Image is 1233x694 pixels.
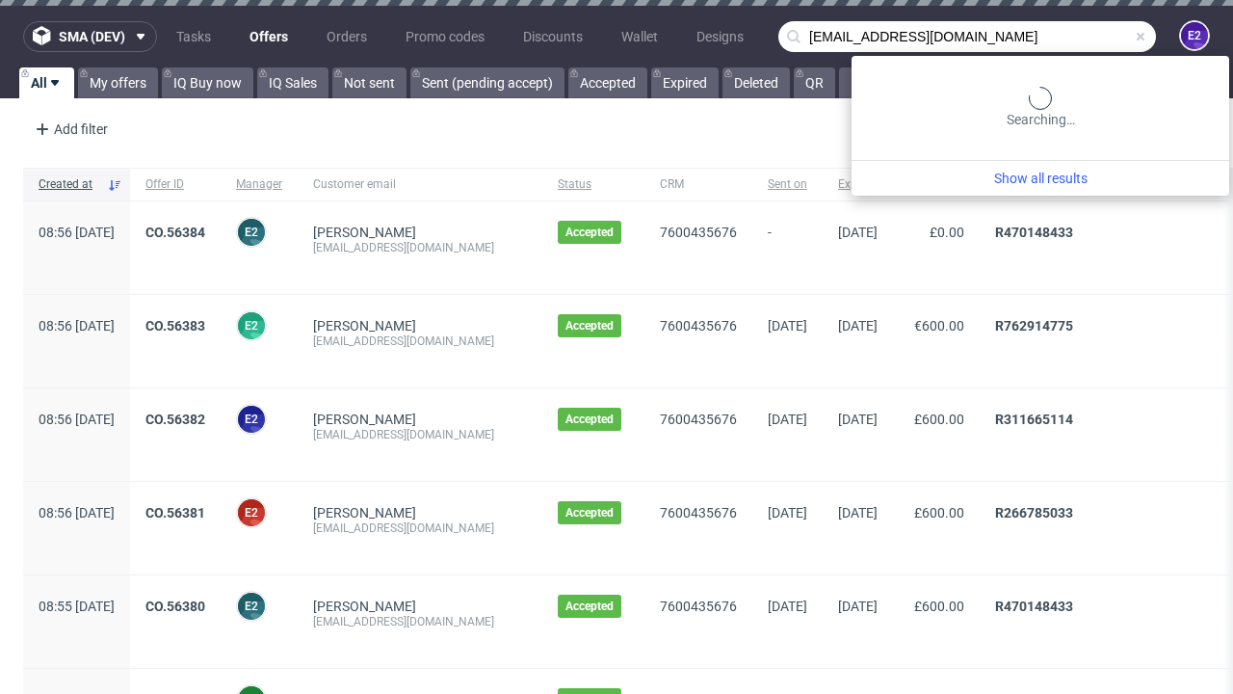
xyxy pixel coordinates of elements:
span: 08:56 [DATE] [39,412,115,427]
a: Wallet [610,21,669,52]
span: 08:55 [DATE] [39,599,115,614]
span: 08:56 [DATE] [39,505,115,520]
div: [EMAIL_ADDRESS][DOMAIN_NAME] [313,614,527,629]
a: IQ Sales [257,67,328,98]
span: Accepted [565,225,614,240]
span: [DATE] [838,412,878,427]
span: Accepted [565,599,614,614]
a: My offers [78,67,158,98]
span: [DATE] [768,599,807,614]
span: Accepted [565,505,614,520]
figcaption: e2 [238,406,265,433]
a: 7600435676 [660,412,737,427]
span: [DATE] [768,505,807,520]
span: Sent on [768,176,807,193]
figcaption: e2 [238,312,265,339]
span: Offer ID [145,176,205,193]
div: Searching… [859,87,1221,129]
div: [EMAIL_ADDRESS][DOMAIN_NAME] [313,427,527,442]
a: R762914775 [995,318,1073,334]
a: [PERSON_NAME] [313,599,416,614]
span: Accepted [565,412,614,427]
span: sma (dev) [59,30,125,43]
span: Expires [838,176,878,193]
a: R470148433 [995,225,1073,240]
a: All [19,67,74,98]
a: 7600435676 [660,318,737,334]
button: sma (dev) [23,21,157,52]
a: 7600435676 [660,599,737,614]
figcaption: e2 [238,499,265,526]
span: Status [558,176,629,193]
span: Manager [236,176,282,193]
a: IQ Buy now [162,67,253,98]
span: [DATE] [768,318,807,334]
a: [PERSON_NAME] [313,225,416,240]
a: Sent (pending accept) [410,67,564,98]
a: CO.56382 [145,412,205,427]
span: [DATE] [838,225,878,240]
span: 08:56 [DATE] [39,318,115,334]
div: Add filter [27,114,112,145]
a: [PERSON_NAME] [313,505,416,520]
figcaption: e2 [238,219,265,246]
div: [EMAIL_ADDRESS][DOMAIN_NAME] [313,240,527,255]
span: £600.00 [914,505,964,520]
a: Not sent [332,67,407,98]
span: Created at [39,176,99,193]
span: Accepted [565,318,614,334]
a: Tasks [165,21,223,52]
a: Deleted [722,67,790,98]
a: R311665114 [995,412,1073,427]
a: Designs [685,21,755,52]
span: [DATE] [838,318,878,334]
div: [EMAIL_ADDRESS][DOMAIN_NAME] [313,520,527,536]
span: - [768,225,807,271]
span: £0.00 [930,225,964,240]
span: [DATE] [768,412,807,427]
a: Offers [238,21,300,52]
a: CO.56380 [145,599,205,614]
a: Users [771,21,827,52]
div: [EMAIL_ADDRESS][DOMAIN_NAME] [313,334,527,349]
a: R266785033 [995,505,1073,520]
a: [PERSON_NAME] [313,412,416,427]
span: 08:56 [DATE] [39,225,115,240]
span: £600.00 [914,599,964,614]
a: CO.56381 [145,505,205,520]
span: €600.00 [914,318,964,334]
figcaption: e2 [1181,22,1208,49]
span: [DATE] [838,599,878,614]
span: [DATE] [838,505,878,520]
span: Customer email [313,176,527,193]
a: QR [794,67,835,98]
a: 7600435676 [660,225,737,240]
span: £600.00 [914,412,964,427]
a: Expired [651,67,719,98]
a: R470148433 [995,599,1073,614]
a: Show all results [859,169,1221,188]
a: [PERSON_NAME] [313,318,416,334]
a: CO.56383 [145,318,205,334]
a: Orders [315,21,379,52]
a: Discounts [512,21,594,52]
a: Promo codes [394,21,496,52]
a: 7600435676 [660,505,737,520]
a: Accepted [568,67,647,98]
figcaption: e2 [238,593,265,620]
a: CO.56384 [145,225,205,240]
span: CRM [660,176,737,193]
